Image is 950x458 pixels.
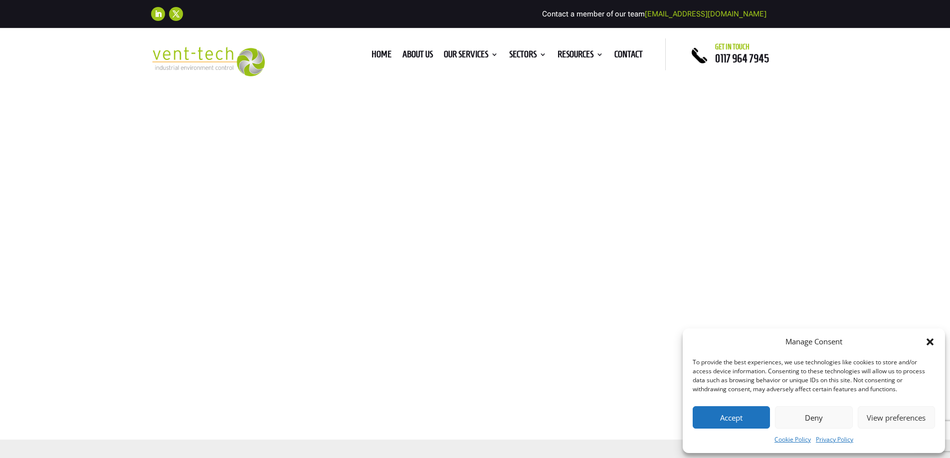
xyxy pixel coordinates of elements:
a: Follow on X [169,7,183,21]
a: Our Services [444,51,498,62]
a: Resources [558,51,603,62]
a: Sectors [509,51,547,62]
div: Manage Consent [785,336,842,348]
span: Contact a member of our team [542,9,766,18]
div: Close dialog [925,337,935,347]
a: Home [372,51,391,62]
a: Contact [614,51,643,62]
button: Deny [775,406,852,429]
button: View preferences [858,406,935,429]
img: 2023-09-27T08_35_16.549ZVENT-TECH---Clear-background [151,47,265,76]
a: 0117 964 7945 [715,52,769,64]
span: Get in touch [715,43,750,51]
a: [EMAIL_ADDRESS][DOMAIN_NAME] [645,9,766,18]
a: Follow on LinkedIn [151,7,165,21]
a: Privacy Policy [816,434,853,446]
button: Accept [693,406,770,429]
div: To provide the best experiences, we use technologies like cookies to store and/or access device i... [693,358,934,394]
a: Cookie Policy [774,434,811,446]
a: About us [402,51,433,62]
